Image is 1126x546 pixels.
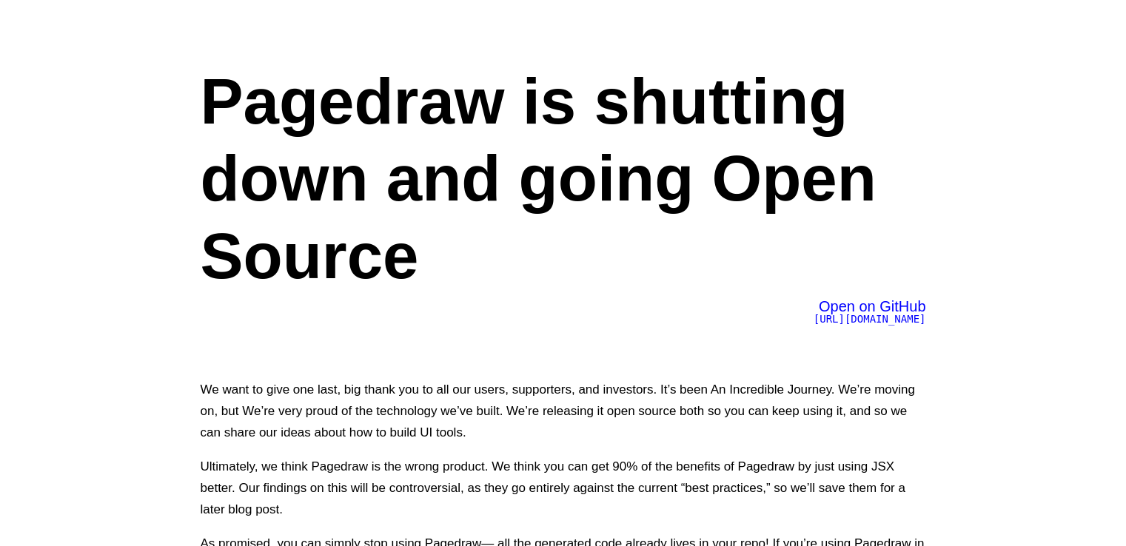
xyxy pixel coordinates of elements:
[819,298,926,314] span: Open on GitHub
[201,63,926,294] h1: Pagedraw is shutting down and going Open Source
[814,313,926,325] span: [URL][DOMAIN_NAME]
[201,456,926,520] p: Ultimately, we think Pagedraw is the wrong product. We think you can get 90% of the benefits of P...
[814,301,926,325] a: Open on GitHub[URL][DOMAIN_NAME]
[201,379,926,443] p: We want to give one last, big thank you to all our users, supporters, and investors. It’s been An...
